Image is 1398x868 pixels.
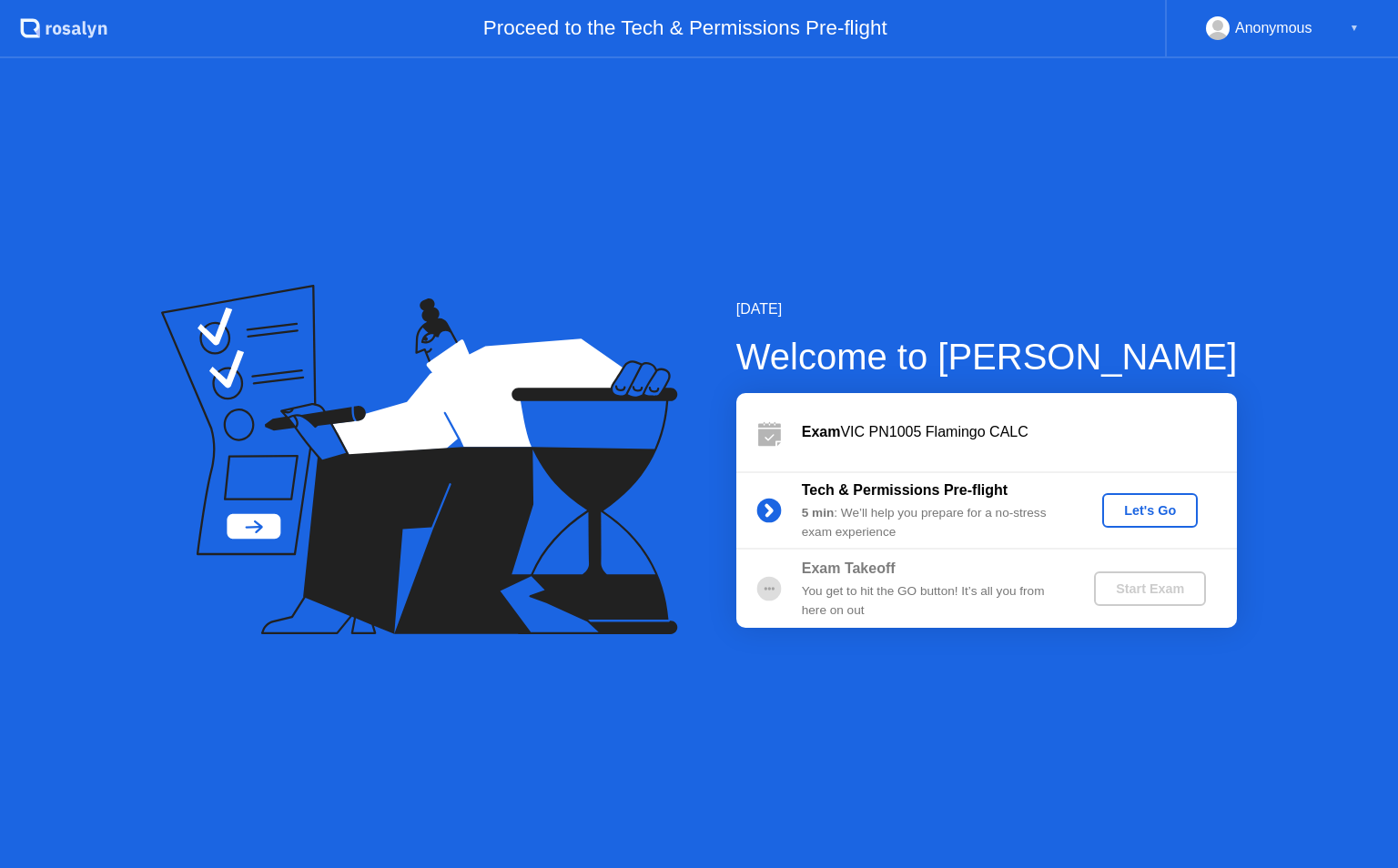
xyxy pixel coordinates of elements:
div: You get to hit the GO button! It’s all you from here on out [802,582,1064,620]
div: [DATE] [736,298,1238,320]
div: ▼ [1350,16,1359,40]
b: Tech & Permissions Pre-flight [802,482,1008,498]
div: Start Exam [1101,581,1199,596]
div: VIC PN1005 Flamingo CALC [802,421,1237,443]
b: Exam [802,424,841,439]
b: Exam Takeoff [802,560,896,576]
b: 5 min [802,506,835,520]
div: Let's Go [1109,503,1190,518]
div: : We’ll help you prepare for a no-stress exam experience [802,504,1064,541]
div: Welcome to [PERSON_NAME] [736,329,1238,384]
button: Start Exam [1094,571,1206,606]
div: Anonymous [1235,16,1312,40]
button: Let's Go [1102,493,1198,528]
